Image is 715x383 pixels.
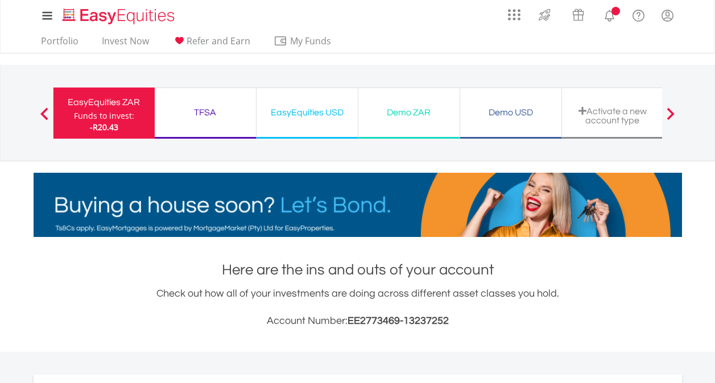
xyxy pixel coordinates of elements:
h1: Here are the ins and outs of your account [34,260,682,280]
a: AppsGrid [501,3,528,21]
a: Invest Now [97,35,154,53]
div: EasyEquities ZAR [60,94,148,110]
img: vouchers-v2.svg [569,6,588,24]
span: My Funds [274,34,348,48]
a: Portfolio [36,35,83,53]
div: Check out how all of your investments are doing across different asset classes you hold. [34,286,682,329]
div: EasyEquities USD [263,105,351,120]
div: Demo ZAR [365,105,453,120]
a: My Profile [653,3,682,28]
div: Activate a new account type [569,106,656,125]
img: EasyMortage Promotion Banner [34,173,682,237]
div: Funds to invest: [74,110,134,122]
img: EasyEquities_Logo.png [60,7,179,26]
a: Home page [58,3,179,26]
img: thrive-v2.svg [535,6,554,24]
a: Notifications [595,3,624,26]
span: EE2773469-13237252 [348,315,449,326]
a: FAQ's and Support [624,3,653,26]
span: Refer and Earn [187,35,250,47]
h3: Account Number: [34,313,682,329]
a: Vouchers [561,3,595,24]
img: grid-menu-icon.svg [508,9,520,21]
a: Refer and Earn [168,35,255,53]
div: Demo USD [467,105,555,120]
div: TFSA [162,105,249,120]
span: -R20.43 [90,122,118,132]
